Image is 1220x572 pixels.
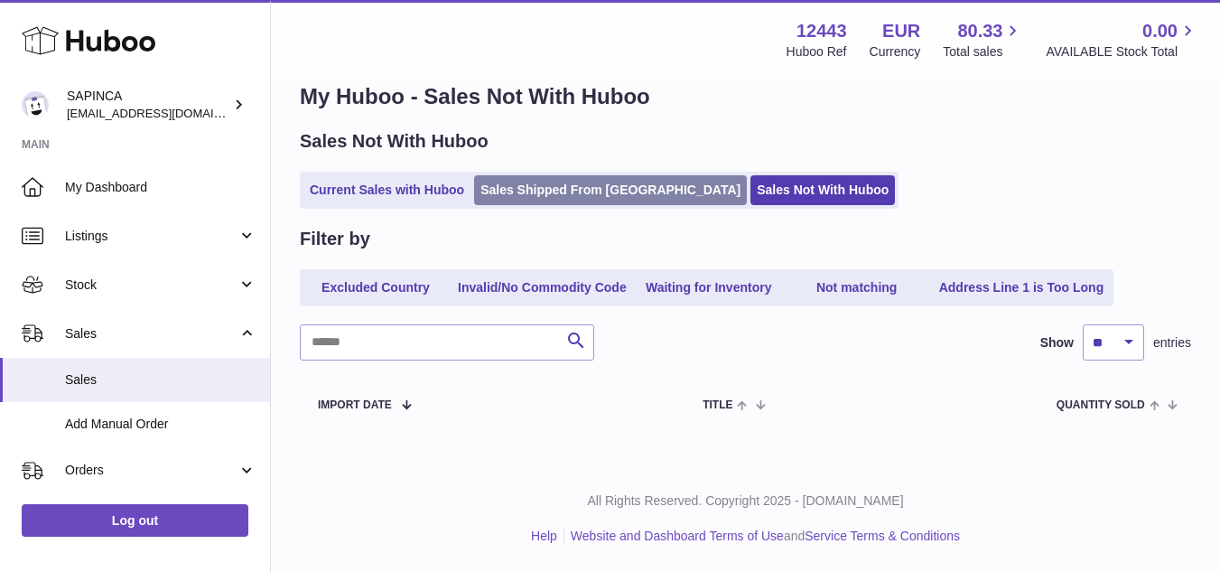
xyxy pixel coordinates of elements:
[870,43,921,61] div: Currency
[1057,399,1145,411] span: Quantity Sold
[564,528,960,545] li: and
[474,175,747,205] a: Sales Shipped From [GEOGRAPHIC_DATA]
[703,399,732,411] span: Title
[943,19,1023,61] a: 80.33 Total sales
[67,88,229,122] div: SAPINCA
[65,228,237,245] span: Listings
[785,273,929,303] a: Not matching
[805,529,960,543] a: Service Terms & Conditions
[65,371,256,389] span: Sales
[787,43,847,61] div: Huboo Ref
[1142,19,1178,43] span: 0.00
[943,43,1023,61] span: Total sales
[318,399,392,411] span: Import date
[65,416,256,433] span: Add Manual Order
[22,91,49,118] img: internalAdmin-12443@internal.huboo.com
[452,273,633,303] a: Invalid/No Commodity Code
[303,175,470,205] a: Current Sales with Huboo
[531,529,557,543] a: Help
[796,19,847,43] strong: 12443
[933,273,1111,303] a: Address Line 1 is Too Long
[67,106,265,120] span: [EMAIL_ADDRESS][DOMAIN_NAME]
[637,273,781,303] a: Waiting for Inventory
[65,277,237,294] span: Stock
[300,129,489,154] h2: Sales Not With Huboo
[285,492,1206,510] p: All Rights Reserved. Copyright 2025 - [DOMAIN_NAME]
[65,325,237,342] span: Sales
[882,19,920,43] strong: EUR
[300,82,1191,111] h1: My Huboo - Sales Not With Huboo
[300,227,370,251] h2: Filter by
[1153,334,1191,352] span: entries
[571,529,784,543] a: Website and Dashboard Terms of Use
[750,175,895,205] a: Sales Not With Huboo
[22,504,248,537] a: Log out
[957,19,1002,43] span: 80.33
[65,462,237,479] span: Orders
[1046,43,1198,61] span: AVAILABLE Stock Total
[1040,334,1074,352] label: Show
[65,179,256,196] span: My Dashboard
[1046,19,1198,61] a: 0.00 AVAILABLE Stock Total
[303,273,448,303] a: Excluded Country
